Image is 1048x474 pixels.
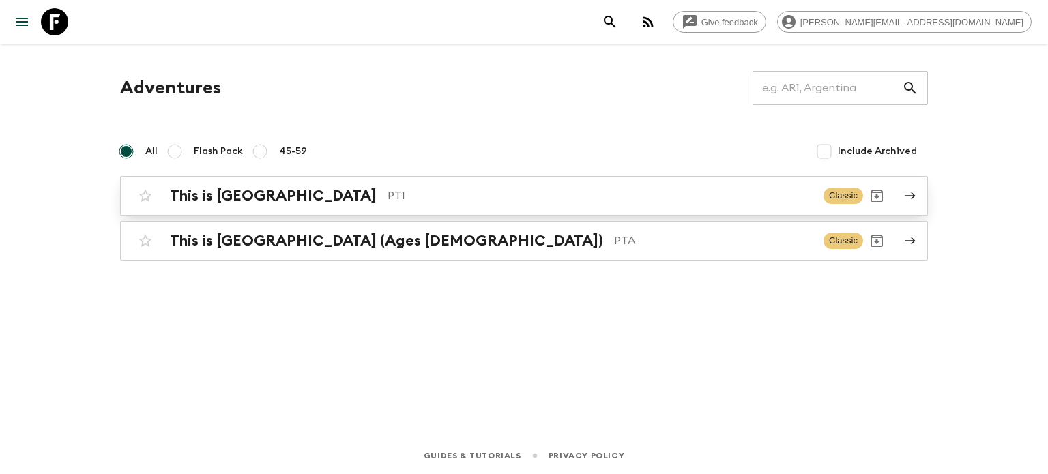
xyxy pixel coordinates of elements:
[549,448,624,463] a: Privacy Policy
[838,145,917,158] span: Include Archived
[120,74,221,102] h1: Adventures
[596,8,624,35] button: search adventures
[753,69,902,107] input: e.g. AR1, Argentina
[120,176,928,216] a: This is [GEOGRAPHIC_DATA]PT1ClassicArchive
[145,145,158,158] span: All
[8,8,35,35] button: menu
[863,182,890,209] button: Archive
[424,448,521,463] a: Guides & Tutorials
[694,17,766,27] span: Give feedback
[863,227,890,254] button: Archive
[170,187,377,205] h2: This is [GEOGRAPHIC_DATA]
[388,188,813,204] p: PT1
[673,11,766,33] a: Give feedback
[120,221,928,261] a: This is [GEOGRAPHIC_DATA] (Ages [DEMOGRAPHIC_DATA])PTAClassicArchive
[170,232,603,250] h2: This is [GEOGRAPHIC_DATA] (Ages [DEMOGRAPHIC_DATA])
[777,11,1032,33] div: [PERSON_NAME][EMAIL_ADDRESS][DOMAIN_NAME]
[279,145,307,158] span: 45-59
[793,17,1031,27] span: [PERSON_NAME][EMAIL_ADDRESS][DOMAIN_NAME]
[824,188,863,204] span: Classic
[824,233,863,249] span: Classic
[194,145,243,158] span: Flash Pack
[614,233,813,249] p: PTA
